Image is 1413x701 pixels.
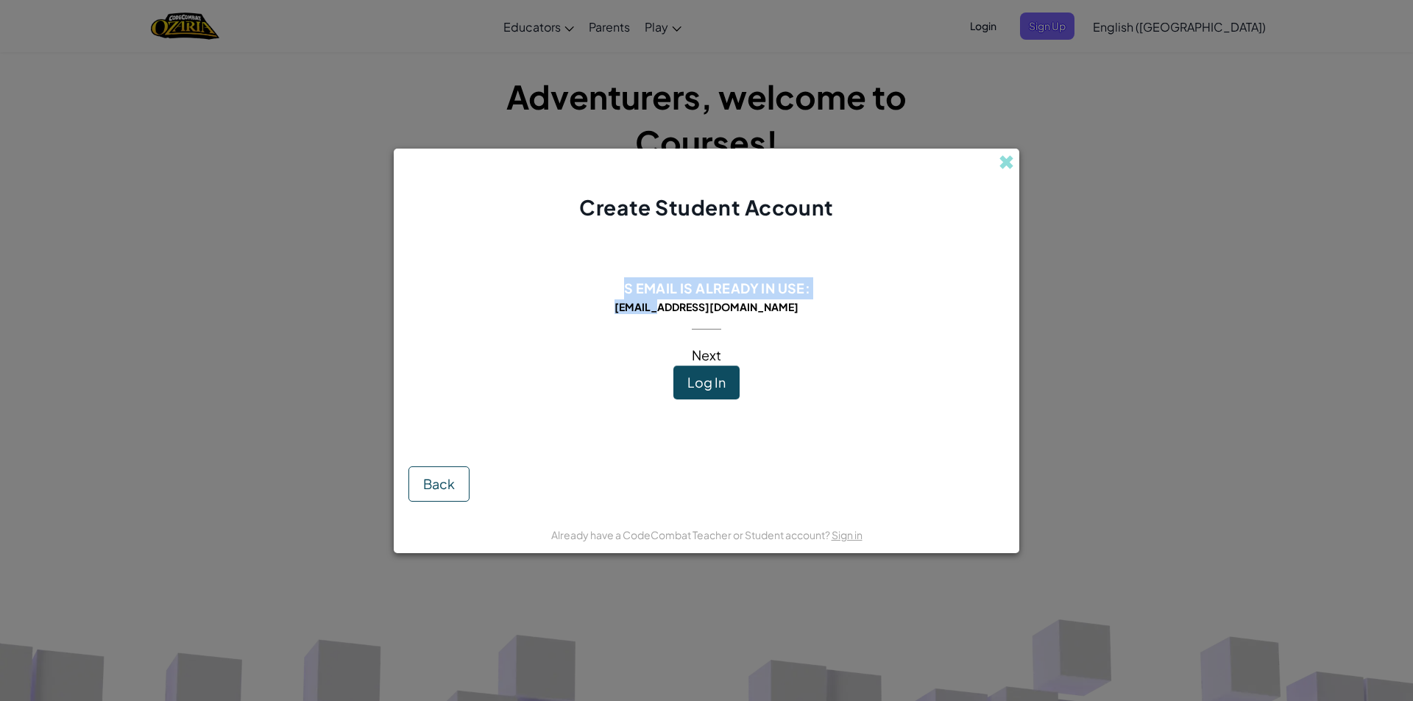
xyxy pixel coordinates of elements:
[687,374,726,391] span: Log In
[832,528,863,541] a: Sign in
[551,528,832,541] span: Already have a CodeCombat Teacher or Student account?
[615,300,798,313] span: [EMAIL_ADDRESS][DOMAIN_NAME]
[603,280,811,296] span: This email is already in use:
[408,466,470,502] button: Back
[579,194,833,220] span: Create Student Account
[692,346,721,363] span: Next
[673,366,740,399] button: Log In
[423,475,455,492] span: Back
